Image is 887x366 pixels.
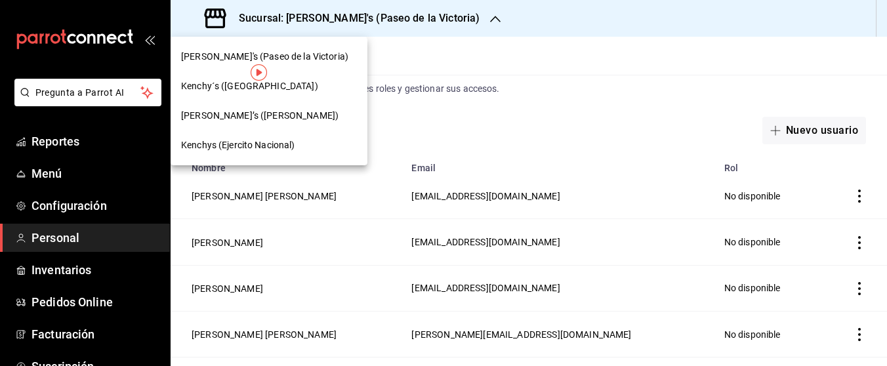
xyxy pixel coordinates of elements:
[171,101,367,131] div: [PERSON_NAME]’s ([PERSON_NAME])
[181,109,339,123] span: [PERSON_NAME]’s ([PERSON_NAME])
[181,138,295,152] span: Kenchys (Ejercito Nacional)
[181,50,348,64] span: [PERSON_NAME]'s (Paseo de la Victoria)
[171,131,367,160] div: Kenchys (Ejercito Nacional)
[171,71,367,101] div: Kenchy´s ([GEOGRAPHIC_DATA])
[171,42,367,71] div: [PERSON_NAME]'s (Paseo de la Victoria)
[251,64,267,81] img: Tooltip marker
[181,79,318,93] span: Kenchy´s ([GEOGRAPHIC_DATA])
